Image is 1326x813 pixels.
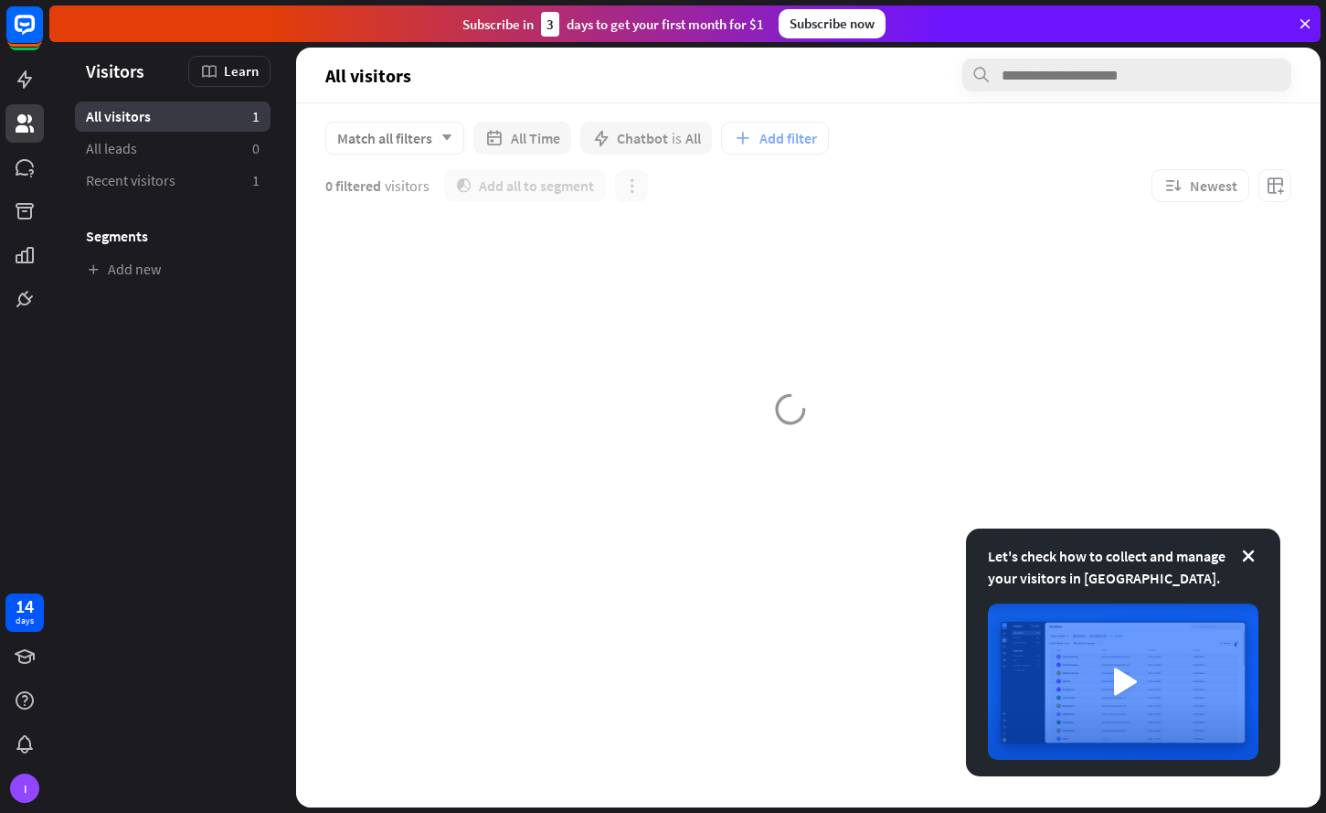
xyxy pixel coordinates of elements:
[86,60,144,81] span: Visitors
[75,134,271,164] a: All leads 0
[75,254,271,284] a: Add new
[5,594,44,632] a: 14 days
[252,139,260,158] aside: 0
[541,12,559,37] div: 3
[252,171,260,190] aside: 1
[75,166,271,196] a: Recent visitors 1
[988,545,1258,589] div: Let's check how to collect and manage your visitors in [GEOGRAPHIC_DATA].
[10,774,39,803] div: I
[16,598,34,615] div: 14
[462,12,764,37] div: Subscribe in days to get your first month for $1
[16,615,34,627] div: days
[325,65,411,86] span: All visitors
[224,62,259,80] span: Learn
[75,227,271,245] h3: Segments
[86,139,137,158] span: All leads
[988,604,1258,760] img: image
[86,107,151,126] span: All visitors
[86,171,175,190] span: Recent visitors
[252,107,260,126] aside: 1
[15,7,69,62] button: Open LiveChat chat widget
[779,9,886,38] div: Subscribe now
